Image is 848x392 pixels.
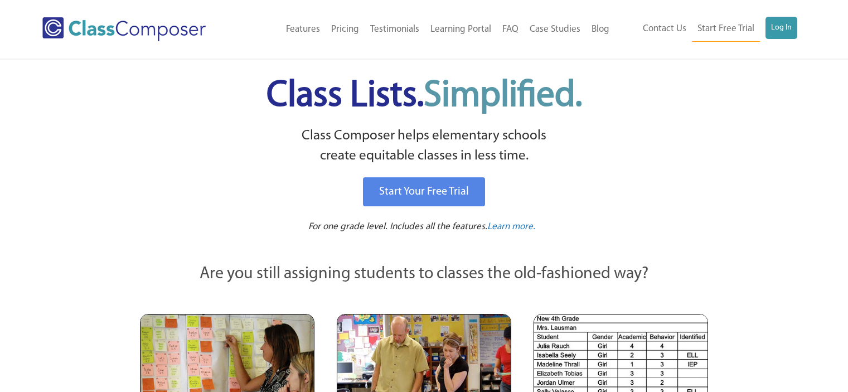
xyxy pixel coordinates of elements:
a: Start Your Free Trial [363,177,485,206]
nav: Header Menu [241,17,614,42]
a: Contact Us [637,17,692,41]
a: FAQ [497,17,524,42]
span: Simplified. [424,78,582,114]
a: Blog [586,17,615,42]
span: Start Your Free Trial [379,186,469,197]
p: Are you still assigning students to classes the old-fashioned way? [140,262,709,287]
a: Case Studies [524,17,586,42]
nav: Header Menu [615,17,797,42]
a: Testimonials [365,17,425,42]
span: For one grade level. Includes all the features. [308,222,487,231]
a: Features [280,17,326,42]
a: Learn more. [487,220,535,234]
a: Start Free Trial [692,17,760,42]
span: Learn more. [487,222,535,231]
a: Learning Portal [425,17,497,42]
a: Pricing [326,17,365,42]
p: Class Composer helps elementary schools create equitable classes in less time. [138,126,710,167]
a: Log In [765,17,797,39]
img: Class Composer [42,17,206,41]
span: Class Lists. [266,78,582,114]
